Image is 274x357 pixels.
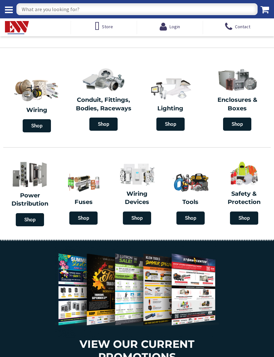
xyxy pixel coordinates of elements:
h2: Tools [169,198,212,207]
a: Power Distribution Shop [3,157,57,230]
h2: Wiring Devices [115,190,159,207]
a: Enclosures & Boxes Shop [206,66,269,134]
span: Shop [69,212,98,225]
h2: Conduit, Fittings, Bodies, Raceways [75,96,132,113]
a: Store [95,21,113,33]
span: Shop [123,212,151,225]
a: Contact [225,21,250,33]
a: Tools Shop [165,166,216,228]
a: Fuses Shop [58,166,109,228]
span: Shop [176,212,205,225]
a: Conduit, Fittings, Bodies, Raceways Shop [72,66,136,134]
h2: Fuses [62,198,105,207]
img: Promo_Event_Special_Flyer_Bundle3 [55,246,219,338]
span: Shop [156,118,185,131]
a: Lighting Shop [139,75,202,134]
span: Contact [235,21,250,33]
h2: Power Distribution [7,191,54,208]
img: Electrical Wholesalers, Inc. [5,21,29,34]
h2: Safety & Protection [222,190,266,207]
h2: Lighting [142,104,199,113]
a: Safety & Protection Shop [219,158,269,228]
span: Shop [16,213,44,226]
span: Login [170,24,180,30]
span: Shop [89,118,118,131]
a: Wiring Devices Shop [112,158,162,228]
a: Wiring Shop [3,75,70,136]
a: Login [160,21,180,33]
span: Shop [23,119,51,132]
span: Shop [223,118,251,131]
span: Store [102,24,113,30]
h2: Wiring [7,106,67,115]
span: Shop [230,212,258,225]
h2: Enclosures & Boxes [209,96,266,113]
input: What are you looking for? [16,3,258,15]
